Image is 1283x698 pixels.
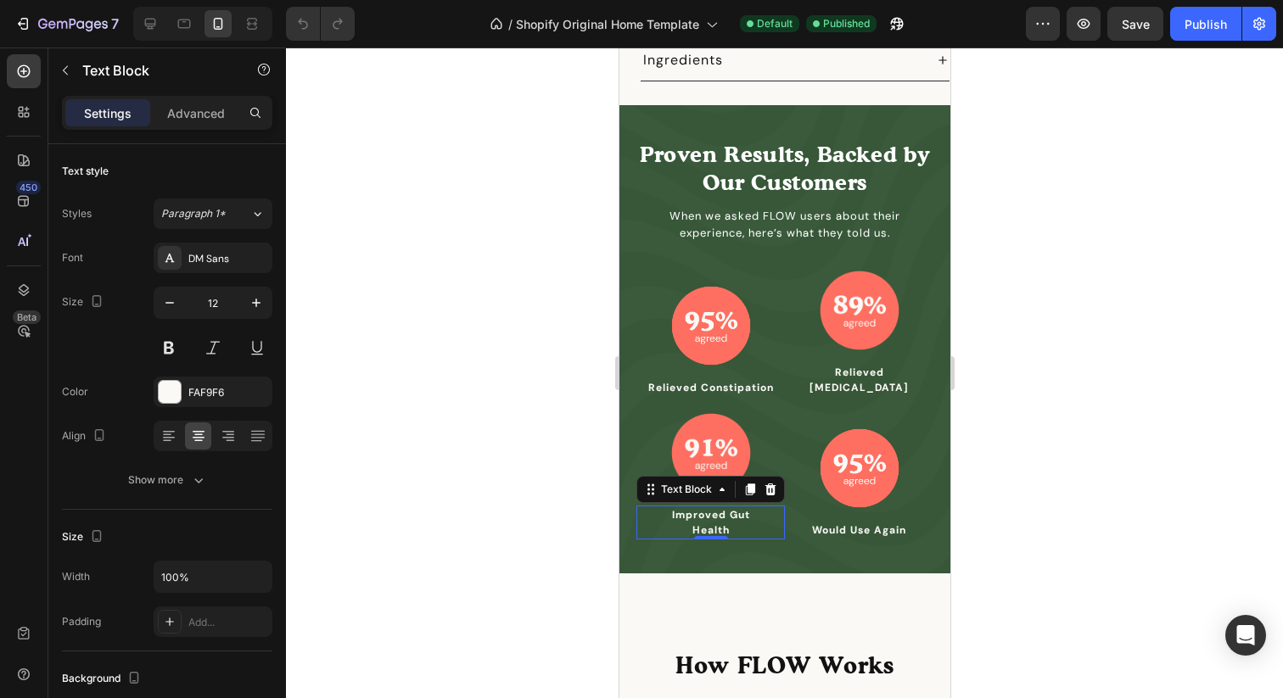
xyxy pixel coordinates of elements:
[62,291,107,314] div: Size
[516,15,699,33] span: Shopify Original Home Template
[286,7,355,41] div: Undo/Redo
[757,16,793,31] span: Default
[1225,615,1266,656] div: Open Intercom Messenger
[62,465,272,495] button: Show more
[1185,15,1227,33] div: Publish
[62,526,107,549] div: Size
[7,7,126,41] button: 7
[62,569,90,584] div: Width
[16,181,41,194] div: 450
[1107,7,1163,41] button: Save
[188,385,268,400] div: FAF9F6
[62,425,109,448] div: Align
[62,250,83,265] div: Font
[1122,17,1150,31] span: Save
[62,206,92,221] div: Styles
[62,614,101,629] div: Padding
[619,47,950,698] iframe: Design area
[84,104,132,122] p: Settings
[823,16,870,31] span: Published
[62,164,109,179] div: Text style
[111,14,119,34] p: 7
[1170,7,1241,41] button: Publish
[154,561,272,592] input: Auto
[128,472,207,489] div: Show more
[13,310,41,324] div: Beta
[82,60,227,81] p: Text Block
[154,198,272,229] button: Paragraph 1*
[167,104,225,122] p: Advanced
[161,206,226,221] span: Paragraph 1*
[508,15,513,33] span: /
[188,615,268,630] div: Add...
[62,667,144,690] div: Background
[188,251,268,266] div: DM Sans
[62,384,88,399] div: Color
